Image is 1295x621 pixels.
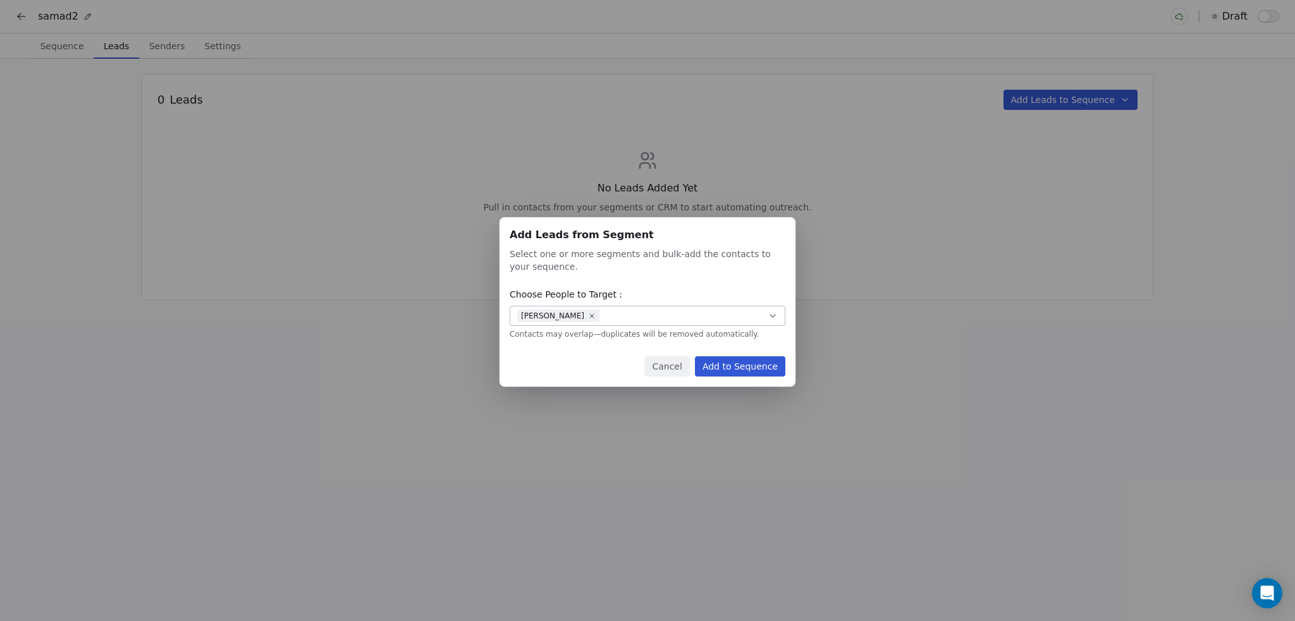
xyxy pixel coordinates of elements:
[510,330,759,339] span: Contacts may overlap—duplicates will be removed automatically.
[510,227,785,243] div: Add Leads from Segment
[644,356,689,377] button: Cancel
[510,248,785,273] div: Select one or more segments and bulk-add the contacts to your sequence.
[510,288,785,301] div: Choose People to Target :
[695,356,785,377] button: Add to Sequence
[517,310,599,322] span: [PERSON_NAME]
